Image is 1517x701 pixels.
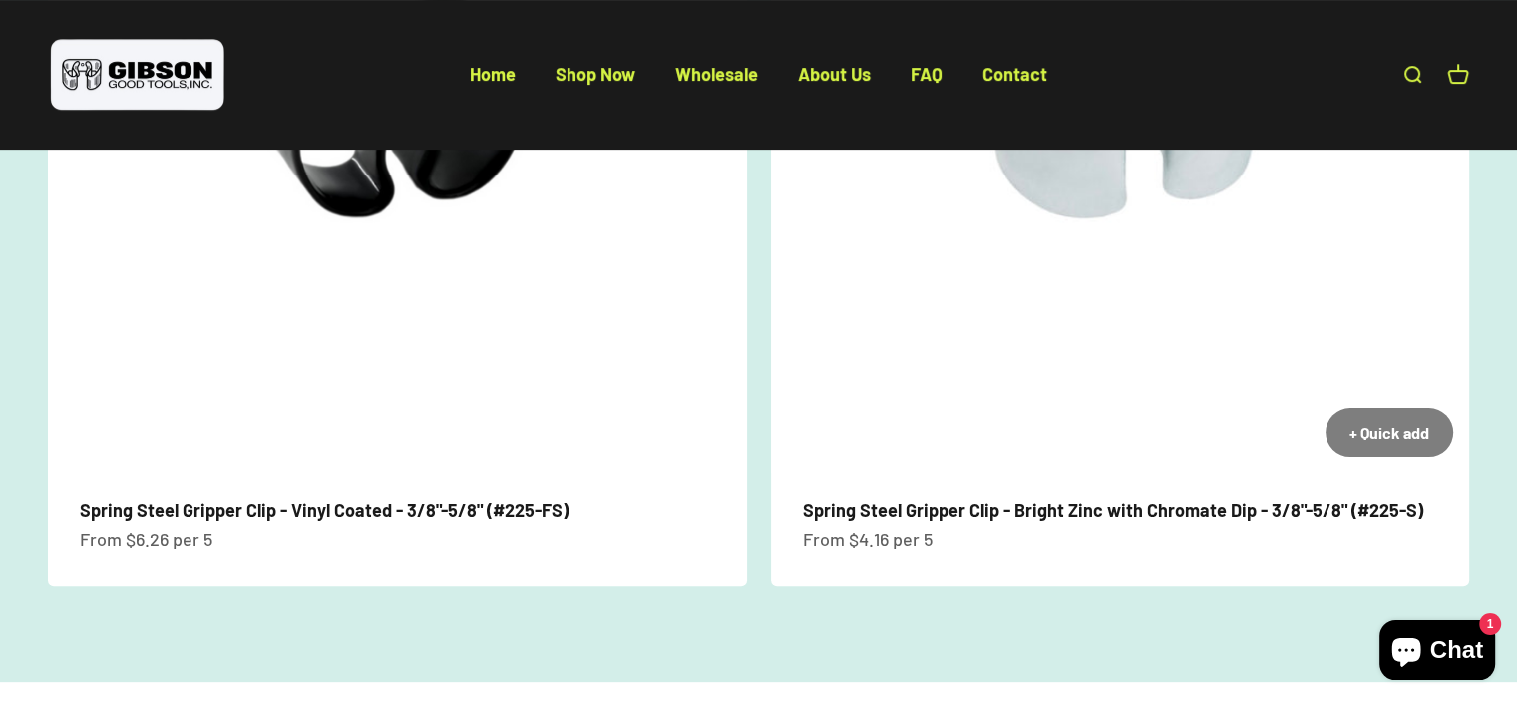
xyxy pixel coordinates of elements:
[803,499,1423,521] a: Spring Steel Gripper Clip - Bright Zinc with Chromate Dip - 3/8"-5/8" (#225-S)
[911,63,943,85] a: FAQ
[1326,408,1453,458] button: + Quick add
[803,526,933,554] sale-price: From $4.16 per 5
[556,63,635,85] a: Shop Now
[982,63,1047,85] a: Contact
[1373,620,1501,685] inbox-online-store-chat: Shopify online store chat
[470,63,516,85] a: Home
[1349,420,1429,446] div: + Quick add
[80,526,212,554] sale-price: From $6.26 per 5
[675,63,758,85] a: Wholesale
[798,63,871,85] a: About Us
[80,499,569,521] a: Spring Steel Gripper Clip - Vinyl Coated - 3/8"-5/8" (#225-FS)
